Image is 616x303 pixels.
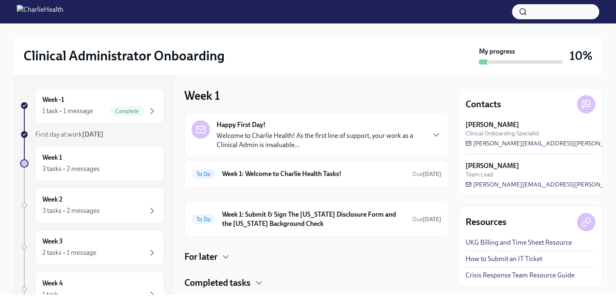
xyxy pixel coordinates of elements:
span: Clinical Onboarding Specialist [466,129,539,137]
strong: My progress [479,47,515,56]
strong: [DATE] [423,216,441,223]
div: For later [184,251,448,263]
h4: Resources [466,216,507,228]
h4: For later [184,251,217,263]
span: September 17th, 2025 10:00 [412,215,441,223]
a: To DoWeek 1: Welcome to Charlie Health Tasks!Due[DATE] [192,167,441,181]
strong: Happy First Day! [217,120,266,129]
div: 1 task • 1 message [42,106,93,116]
span: Due [412,216,441,223]
h4: Contacts [466,98,501,111]
h6: Week 2 [42,195,62,204]
strong: [DATE] [423,171,441,178]
div: 3 tasks • 2 messages [42,164,100,174]
a: Week 23 tasks • 2 messages [20,188,164,223]
h4: Completed tasks [184,277,251,289]
a: Week 13 tasks • 2 messages [20,146,164,181]
h3: Week 1 [184,88,220,103]
div: 2 tasks • 1 message [42,248,96,257]
strong: [PERSON_NAME] [466,161,519,171]
h6: Week 1: Submit & Sign The [US_STATE] Disclosure Form and the [US_STATE] Background Check [222,210,406,228]
div: 1 task [42,290,58,299]
div: Completed tasks [184,277,448,289]
h6: Week 3 [42,237,63,246]
img: CharlieHealth [17,5,63,18]
a: UKG Billing and Time Sheet Resource [466,238,572,247]
strong: [DATE] [82,130,104,138]
h2: Clinical Administrator Onboarding [23,47,225,64]
span: First day at work [35,130,104,138]
a: Week -11 task • 1 messageComplete [20,88,164,123]
p: Welcome to Charlie Health! As the first line of support, your work as a Clinical Admin is invalua... [217,131,424,150]
a: To DoWeek 1: Submit & Sign The [US_STATE] Disclosure Form and the [US_STATE] Background CheckDue[... [192,208,441,230]
h6: Week 1: Welcome to Charlie Health Tasks! [222,169,406,179]
a: Crisis Response Team Resource Guide [466,271,575,280]
a: First day at work[DATE] [20,130,164,139]
a: Week 32 tasks • 1 message [20,230,164,265]
span: To Do [192,216,215,223]
h3: 10% [569,48,593,63]
h6: Week 4 [42,279,63,288]
a: How to Submit an IT Ticket [466,254,542,264]
span: Team Lead [466,171,493,179]
h6: Week 1 [42,153,62,162]
div: 3 tasks • 2 messages [42,206,100,215]
strong: [PERSON_NAME] [466,120,519,129]
h6: Week -1 [42,95,64,104]
span: Due [412,171,441,178]
span: To Do [192,171,215,177]
span: Complete [110,108,144,114]
span: September 15th, 2025 10:00 [412,170,441,178]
